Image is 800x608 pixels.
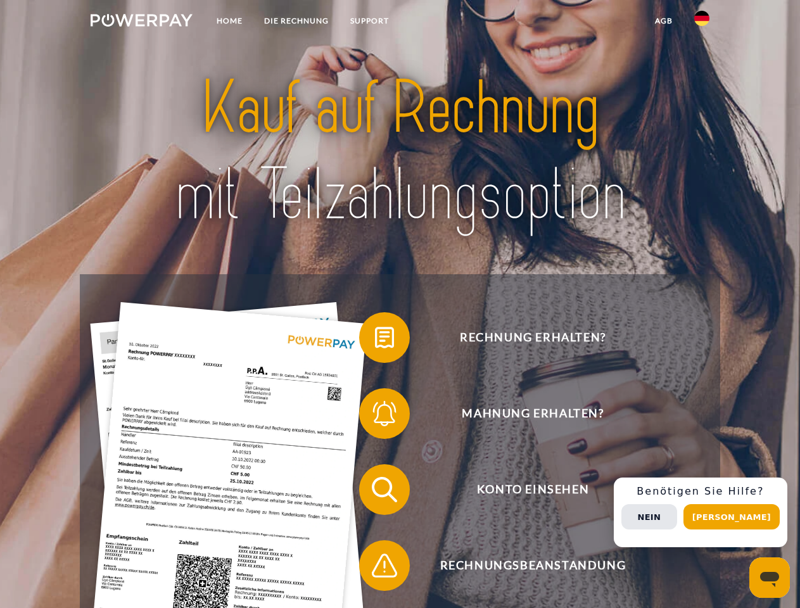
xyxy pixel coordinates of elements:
a: SUPPORT [340,9,400,32]
button: [PERSON_NAME] [683,504,780,529]
button: Rechnungsbeanstandung [359,540,689,591]
span: Mahnung erhalten? [378,388,688,439]
iframe: Schaltfläche zum Öffnen des Messaging-Fensters [749,557,790,598]
img: qb_bell.svg [369,398,400,429]
a: agb [644,9,683,32]
img: qb_warning.svg [369,550,400,581]
button: Konto einsehen [359,464,689,515]
a: DIE RECHNUNG [253,9,340,32]
a: Home [206,9,253,32]
div: Schnellhilfe [614,478,787,547]
button: Rechnung erhalten? [359,312,689,363]
img: qb_search.svg [369,474,400,505]
img: title-powerpay_de.svg [121,61,679,243]
img: de [694,11,709,26]
span: Konto einsehen [378,464,688,515]
button: Nein [621,504,677,529]
span: Rechnung erhalten? [378,312,688,363]
h3: Benötigen Sie Hilfe? [621,485,780,498]
button: Mahnung erhalten? [359,388,689,439]
img: logo-powerpay-white.svg [91,14,193,27]
span: Rechnungsbeanstandung [378,540,688,591]
img: qb_bill.svg [369,322,400,353]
